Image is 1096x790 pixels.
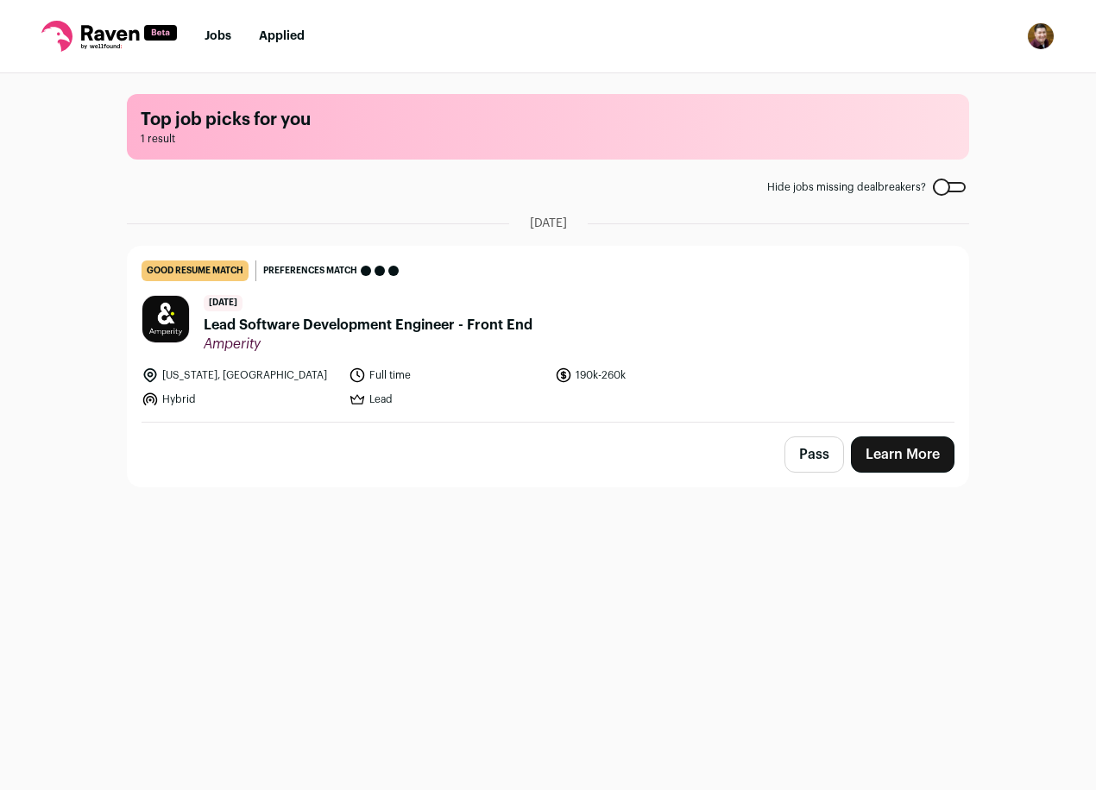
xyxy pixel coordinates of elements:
span: [DATE] [530,215,567,232]
span: [DATE] [204,295,243,311]
span: Amperity [204,335,532,353]
img: f544f3fb668842ca850d9f020d016d4ec55c2714452868e8aa287f477811882e.jpg [142,296,189,342]
h1: Top job picks for you [141,108,955,132]
a: Learn More [851,436,954,473]
img: 19419585-medium_jpg [1027,22,1055,50]
a: Applied [259,30,305,42]
li: 190k-260k [555,367,752,384]
li: [US_STATE], [GEOGRAPHIC_DATA] [142,367,338,384]
a: good resume match Preferences match [DATE] Lead Software Development Engineer - Front End Amperit... [128,247,968,422]
li: Lead [349,391,545,408]
span: Preferences match [263,262,357,279]
div: good resume match [142,260,249,281]
span: 1 result [141,132,955,146]
a: Jobs [205,30,231,42]
button: Pass [784,436,844,473]
button: Open dropdown [1027,22,1055,50]
li: Hybrid [142,391,338,408]
span: Lead Software Development Engineer - Front End [204,315,532,335]
span: Hide jobs missing dealbreakers? [767,180,926,194]
li: Full time [349,367,545,384]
